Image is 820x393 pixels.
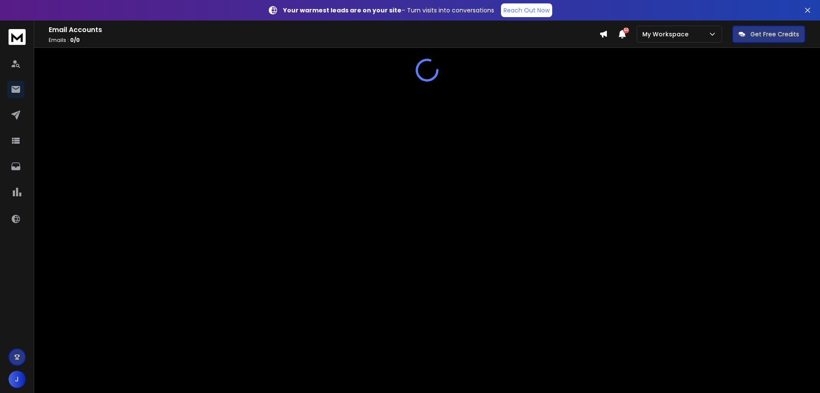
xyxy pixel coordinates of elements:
p: My Workspace [642,30,692,38]
button: J [9,371,26,388]
button: Get Free Credits [732,26,805,43]
span: 0 / 0 [70,36,80,44]
p: Reach Out Now [504,6,550,15]
p: – Turn visits into conversations [283,6,494,15]
p: Emails : [49,37,599,44]
span: 50 [623,27,629,33]
img: logo [9,29,26,45]
a: Reach Out Now [501,3,552,17]
strong: Your warmest leads are on your site [283,6,401,15]
p: Get Free Credits [750,30,799,38]
h1: Email Accounts [49,25,599,35]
